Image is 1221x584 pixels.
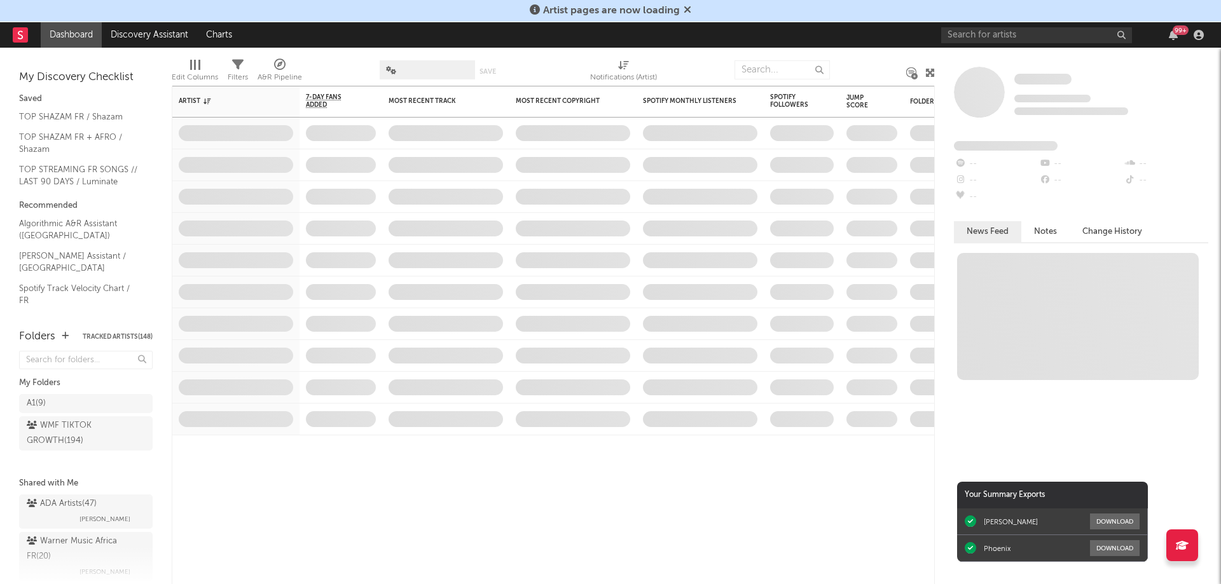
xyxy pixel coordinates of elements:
span: 7-Day Fans Added [306,93,357,109]
span: [PERSON_NAME] [79,512,130,527]
a: TOP STREAMING FR SONGS // LAST 90 DAYS / Luminate [19,163,140,189]
div: Notifications (Artist) [590,54,657,91]
div: Notifications (Artist) [590,70,657,85]
div: 99 + [1173,25,1189,35]
div: WMF TIKTOK GROWTH ( 194 ) [27,418,116,449]
a: Discovery Assistant [102,22,197,48]
input: Search for artists [941,27,1132,43]
a: Charts [197,22,241,48]
button: Notes [1021,221,1070,242]
a: Dashboard [41,22,102,48]
span: Some Artist [1014,74,1072,85]
span: Dismiss [684,6,691,16]
span: Fans Added by Platform [954,141,1058,151]
div: Spotify Monthly Listeners [643,97,738,105]
div: Saved [19,92,153,107]
div: A&R Pipeline [258,54,302,91]
a: [PERSON_NAME] Assistant / [GEOGRAPHIC_DATA] [19,249,140,275]
button: News Feed [954,221,1021,242]
div: Warner Music Africa FR ( 20 ) [27,534,142,564]
a: Algorithmic A&R Assistant ([GEOGRAPHIC_DATA]) [19,217,140,243]
div: A&R Pipeline [258,70,302,85]
div: Most Recent Track [389,97,484,105]
div: My Folders [19,376,153,391]
div: -- [1038,172,1123,189]
div: Filters [228,70,248,85]
button: 99+ [1169,30,1178,40]
span: Artist pages are now loading [543,6,680,16]
div: Edit Columns [172,70,218,85]
button: Download [1090,513,1140,529]
div: [PERSON_NAME] [984,517,1038,526]
button: Tracked Artists(148) [83,334,153,340]
div: -- [954,156,1038,172]
a: Spotify Track Velocity Chart / FR [19,282,140,308]
div: -- [1124,172,1208,189]
div: Phoenix [984,544,1011,553]
a: TOP SHAZAM FR + AFRO / Shazam [19,130,140,156]
input: Search for folders... [19,351,153,369]
div: Folders [910,98,1005,105]
div: Artist [179,97,274,105]
button: Save [479,68,496,75]
span: 0 fans last week [1014,107,1128,115]
a: Some Artist [1014,73,1072,86]
div: ADA Artists ( 47 ) [27,496,97,512]
div: A1 ( 9 ) [27,396,46,411]
a: Warner Music Africa FR(20)[PERSON_NAME] [19,532,153,581]
button: Change History [1070,221,1155,242]
div: Jump Score [846,94,878,109]
div: My Discovery Checklist [19,70,153,85]
div: -- [954,172,1038,189]
a: WMF TIKTOK GROWTH(194) [19,416,153,451]
div: Your Summary Exports [957,482,1148,508]
div: -- [1038,156,1123,172]
div: Filters [228,54,248,91]
a: A1(9) [19,394,153,413]
div: Folders [19,329,55,344]
input: Search... [735,60,830,79]
span: Tracking Since: [DATE] [1014,95,1091,102]
div: -- [954,189,1038,205]
div: Edit Columns [172,54,218,91]
div: -- [1124,156,1208,172]
div: Shared with Me [19,476,153,491]
div: Most Recent Copyright [516,97,611,105]
a: ADA Artists(47)[PERSON_NAME] [19,494,153,529]
button: Download [1090,540,1140,556]
div: Recommended [19,198,153,214]
div: Spotify Followers [770,93,815,109]
span: [PERSON_NAME] [79,564,130,580]
a: TOP SHAZAM FR / Shazam [19,110,140,124]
